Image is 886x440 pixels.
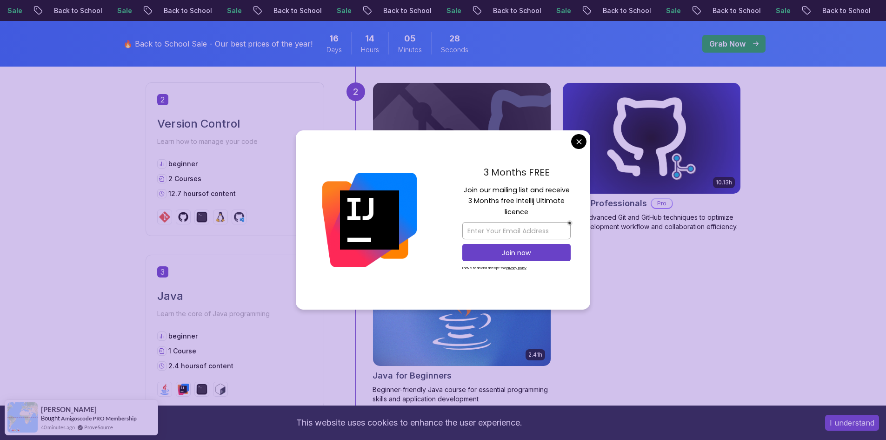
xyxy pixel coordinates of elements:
p: Sale [105,6,134,15]
span: 3 [157,266,168,278]
h2: Java for Beginners [373,369,452,382]
p: Learn how to manage your code [157,135,313,148]
img: bash logo [215,384,226,395]
a: Git for Professionals card10.13hGit for ProfessionalsProMaster advanced Git and GitHub techniques... [562,82,741,231]
img: github logo [178,211,189,223]
p: Sale [544,6,573,15]
span: 40 minutes ago [41,423,75,431]
p: 10.13h [716,179,732,186]
span: Hours [361,45,379,54]
p: Sale [214,6,244,15]
p: Sale [653,6,683,15]
a: Git & GitHub Fundamentals card2.55hGit & GitHub FundamentalsLearn the fundamentals of Git and Git... [373,82,551,222]
p: Master advanced Git and GitHub techniques to optimize your development workflow and collaboration... [562,213,741,231]
img: intellij logo [178,384,189,395]
h2: Version Control [157,116,313,131]
p: Learn the core of Java programming [157,307,313,320]
span: [PERSON_NAME] [41,406,97,413]
p: Beginner-friendly Java course for essential programming skills and application development [373,385,551,404]
span: Minutes [398,45,422,54]
img: provesource social proof notification image [7,402,38,433]
p: beginner [168,159,198,169]
p: 🔥 Back to School Sale - Our best prices of the year! [123,38,313,49]
p: beginner [168,332,198,341]
img: Java for Beginners card [373,255,551,366]
span: 28 Seconds [449,32,460,45]
p: 12.7 hours of content [168,189,236,198]
p: 2.4 hours of content [168,361,233,371]
p: Pro [652,199,672,208]
a: Amigoscode PRO Membership [61,415,137,422]
p: Back to School [700,6,763,15]
button: Accept cookies [825,415,879,431]
p: Sale [324,6,354,15]
p: Back to School [151,6,214,15]
img: Git for Professionals card [563,83,740,194]
p: Back to School [41,6,105,15]
p: 2.41h [528,351,542,359]
img: Git & GitHub Fundamentals card [373,83,551,194]
p: Sale [434,6,464,15]
span: Bought [41,414,60,422]
a: Java for Beginners card2.41hJava for BeginnersBeginner-friendly Java course for essential program... [373,255,551,404]
img: terminal logo [196,384,207,395]
span: 1 Course [168,347,196,355]
div: This website uses cookies to enhance the user experience. [7,413,811,433]
img: codespaces logo [233,211,245,223]
p: Back to School [590,6,653,15]
span: 2 [157,94,168,105]
a: ProveSource [84,423,113,431]
span: 5 Minutes [404,32,416,45]
p: Sale [763,6,793,15]
p: Back to School [371,6,434,15]
p: Back to School [261,6,324,15]
p: Back to School [810,6,873,15]
span: Seconds [441,45,468,54]
span: 16 Days [329,32,339,45]
img: git logo [159,211,170,223]
span: Days [326,45,342,54]
img: java logo [159,384,170,395]
span: 2 Courses [168,175,201,183]
h2: Java [157,289,313,304]
p: Back to School [480,6,544,15]
div: 2 [346,82,365,101]
img: terminal logo [196,211,207,223]
p: Grab Now [709,38,746,49]
img: linux logo [215,211,226,223]
span: 14 Hours [365,32,374,45]
h2: Git for Professionals [562,197,647,210]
